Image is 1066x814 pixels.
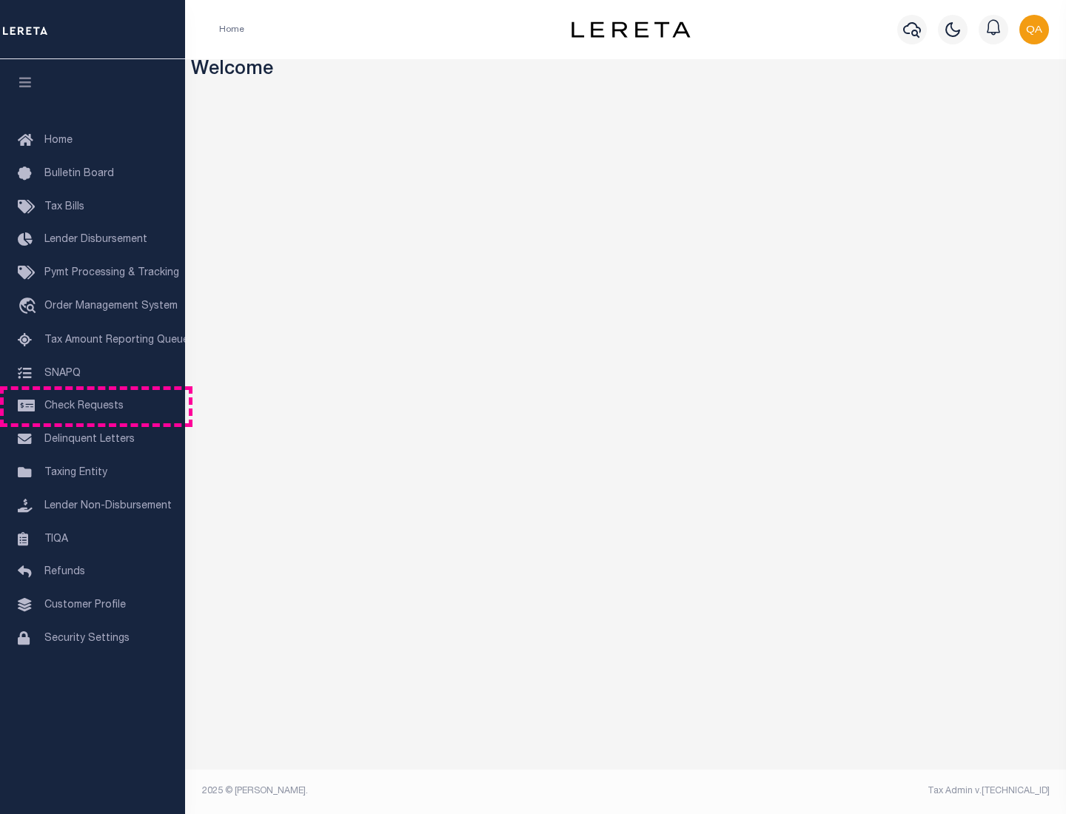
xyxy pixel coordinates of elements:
[637,784,1050,798] div: Tax Admin v.[TECHNICAL_ID]
[191,59,1061,82] h3: Welcome
[44,235,147,245] span: Lender Disbursement
[44,202,84,212] span: Tax Bills
[44,600,126,610] span: Customer Profile
[44,534,68,544] span: TIQA
[44,401,124,411] span: Check Requests
[44,169,114,179] span: Bulletin Board
[18,297,41,317] i: travel_explore
[44,335,189,346] span: Tax Amount Reporting Queue
[1019,15,1049,44] img: svg+xml;base64,PHN2ZyB4bWxucz0iaHR0cDovL3d3dy53My5vcmcvMjAwMC9zdmciIHBvaW50ZXItZXZlbnRzPSJub25lIi...
[219,23,244,36] li: Home
[44,468,107,478] span: Taxing Entity
[44,567,85,577] span: Refunds
[44,268,179,278] span: Pymt Processing & Tracking
[44,501,172,511] span: Lender Non-Disbursement
[44,633,130,644] span: Security Settings
[44,368,81,378] span: SNAPQ
[44,301,178,312] span: Order Management System
[191,784,626,798] div: 2025 © [PERSON_NAME].
[571,21,690,38] img: logo-dark.svg
[44,434,135,445] span: Delinquent Letters
[44,135,73,146] span: Home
